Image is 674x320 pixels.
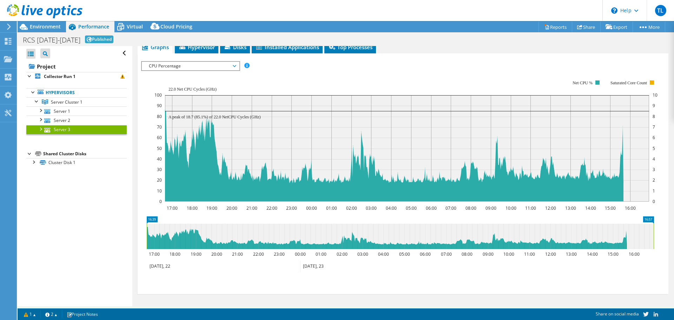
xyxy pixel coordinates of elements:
text: 10:00 [503,251,514,257]
span: Top Processes [328,44,372,51]
text: 10 [157,188,162,194]
text: 20:00 [211,251,222,257]
svg: \n [611,7,617,14]
text: 04:00 [378,251,389,257]
text: 4 [653,156,655,162]
text: Net CPU % [573,80,593,85]
a: Project [26,61,127,72]
text: 3 [653,166,655,172]
text: 17:00 [167,205,178,211]
text: 14:00 [585,205,596,211]
text: 12:00 [545,205,556,211]
a: 1 [19,310,41,319]
text: 12:00 [545,251,556,257]
text: 21:00 [246,205,257,211]
text: 00:00 [295,251,306,257]
text: 70 [157,124,162,130]
text: 20:00 [226,205,237,211]
text: 18:00 [170,251,180,257]
text: 06:00 [420,251,431,257]
text: 20 [157,177,162,183]
text: 19:00 [191,251,201,257]
span: Graphs [141,44,169,51]
text: 01:00 [316,251,326,257]
a: Server 1 [26,106,127,116]
text: 13:00 [565,205,576,211]
text: 09:00 [483,251,494,257]
a: Server Cluster 1 [26,97,127,106]
span: Disks [224,44,246,51]
text: 8 [653,113,655,119]
text: 50 [157,145,162,151]
text: 100 [154,92,162,98]
span: Share on social media [596,311,639,317]
text: 05:00 [399,251,410,257]
text: 0 [653,198,655,204]
span: Installed Applications [255,44,319,51]
text: 13:00 [566,251,577,257]
text: 05:00 [406,205,417,211]
h1: RCS [DATE]-[DATE] [23,37,80,44]
a: Cluster Disk 1 [26,158,127,167]
text: 23:00 [274,251,285,257]
text: 15:00 [608,251,619,257]
span: Published [85,35,113,43]
a: Share [572,21,601,32]
text: 16:00 [625,205,636,211]
text: 14:00 [587,251,598,257]
text: 19:00 [206,205,217,211]
text: 23:00 [286,205,297,211]
a: Hypervisors [26,88,127,97]
text: 2 [653,177,655,183]
text: 01:00 [326,205,337,211]
a: Reports [538,21,572,32]
text: 02:00 [337,251,348,257]
text: 0 [159,198,162,204]
text: 11:00 [524,251,535,257]
a: 2 [40,310,62,319]
text: Saturated Core Count [610,80,647,85]
text: 5 [653,145,655,151]
text: A peak of 18.7 (85.1%) of 22.0 NetCPU Cycles (GHz) [168,115,261,119]
text: 22:00 [266,205,277,211]
text: 03:00 [357,251,368,257]
text: 15:00 [605,205,616,211]
a: Server 2 [26,116,127,125]
text: 30 [157,166,162,172]
text: 60 [157,135,162,141]
text: 07:00 [445,205,456,211]
text: 6 [653,135,655,141]
text: 03:00 [366,205,377,211]
text: 9 [653,103,655,109]
text: 10:00 [505,205,516,211]
text: 40 [157,156,162,162]
text: 02:00 [346,205,357,211]
span: Server Cluster 1 [51,99,82,105]
text: 08:00 [465,205,476,211]
text: 1 [653,188,655,194]
a: Project Notes [62,310,103,319]
text: 09:00 [485,205,496,211]
text: 16:00 [629,251,640,257]
text: 06:00 [426,205,437,211]
span: CPU Percentage [145,62,236,70]
a: Export [600,21,633,32]
b: Collector Run 1 [44,73,75,79]
span: Cloud Pricing [160,23,192,30]
text: 21:00 [232,251,243,257]
text: 08:00 [462,251,473,257]
span: Hypervisor [178,44,215,51]
text: 07:00 [441,251,452,257]
span: Performance [78,23,109,30]
text: 10 [653,92,658,98]
text: 04:00 [386,205,397,211]
span: TL [655,5,666,16]
a: Collector Run 1 [26,72,127,81]
text: 00:00 [306,205,317,211]
a: More [633,21,665,32]
text: 90 [157,103,162,109]
text: 22.0 Net CPU Cycles (GHz) [168,87,217,92]
text: 22:00 [253,251,264,257]
text: 18:00 [187,205,198,211]
div: Shared Cluster Disks [43,150,127,158]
